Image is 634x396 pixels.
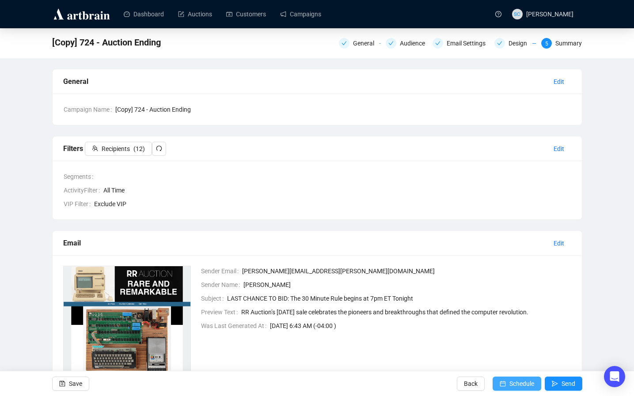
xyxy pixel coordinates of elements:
[201,321,270,331] span: Was Last Generated At
[552,381,558,387] span: send
[242,266,571,276] span: [PERSON_NAME][EMAIL_ADDRESS][PERSON_NAME][DOMAIN_NAME]
[547,236,571,250] button: Edit
[339,38,380,49] div: General
[59,381,65,387] span: save
[52,35,161,49] span: [Copy] 724 - Auction Ending
[241,307,571,317] span: RR Auction’s [DATE] sale celebrates the pioneers and breakthroughs that defined the computer revo...
[85,142,152,156] button: Recipients(12)
[63,76,547,87] div: General
[509,38,532,49] div: Design
[64,172,97,181] span: Segments
[547,75,571,89] button: Edit
[115,105,571,114] span: [Copy] 724 - Auction Ending
[541,38,582,49] div: 5Summary
[554,238,564,248] span: Edit
[342,41,347,46] span: check
[388,41,394,46] span: check
[497,41,502,46] span: check
[547,142,571,156] button: Edit
[201,307,241,317] span: Preview Text
[63,238,547,249] div: Email
[94,199,571,209] span: Exclude VIP
[63,144,166,153] span: Filters
[52,377,89,391] button: Save
[514,10,520,18] span: SC
[92,145,98,151] span: team
[201,294,227,303] span: Subject
[201,266,242,276] span: Sender Email
[554,144,564,154] span: Edit
[64,185,103,195] span: ActivityFilter
[464,371,478,396] span: Back
[102,144,130,154] span: Recipients
[69,371,82,396] span: Save
[433,38,489,49] div: Email Settings
[52,7,111,21] img: logo
[545,377,582,391] button: Send
[133,144,145,154] span: ( 12 )
[103,185,571,195] span: All Time
[554,77,564,87] span: Edit
[400,38,430,49] div: Audience
[500,381,506,387] span: calendar
[495,11,501,17] span: question-circle
[243,280,571,290] span: [PERSON_NAME]
[270,321,571,331] span: [DATE] 6:43 AM (-04:00 )
[64,105,115,114] span: Campaign Name
[555,38,582,49] div: Summary
[457,377,485,391] button: Back
[156,145,162,151] span: redo
[493,377,541,391] button: Schedule
[604,366,625,387] div: Open Intercom Messenger
[201,280,243,290] span: Sender Name
[509,371,534,396] span: Schedule
[494,38,536,49] div: Design
[124,3,164,26] a: Dashboard
[353,38,380,49] div: General
[64,199,94,209] span: VIP Filter
[447,38,491,49] div: Email Settings
[562,371,575,396] span: Send
[435,41,440,46] span: check
[280,3,321,26] a: Campaigns
[386,38,427,49] div: Audience
[178,3,212,26] a: Auctions
[545,41,548,47] span: 5
[227,294,571,303] span: LAST CHANCE TO BID: The 30 Minute Rule begins at 7pm ET Tonight
[526,11,573,18] span: [PERSON_NAME]
[226,3,266,26] a: Customers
